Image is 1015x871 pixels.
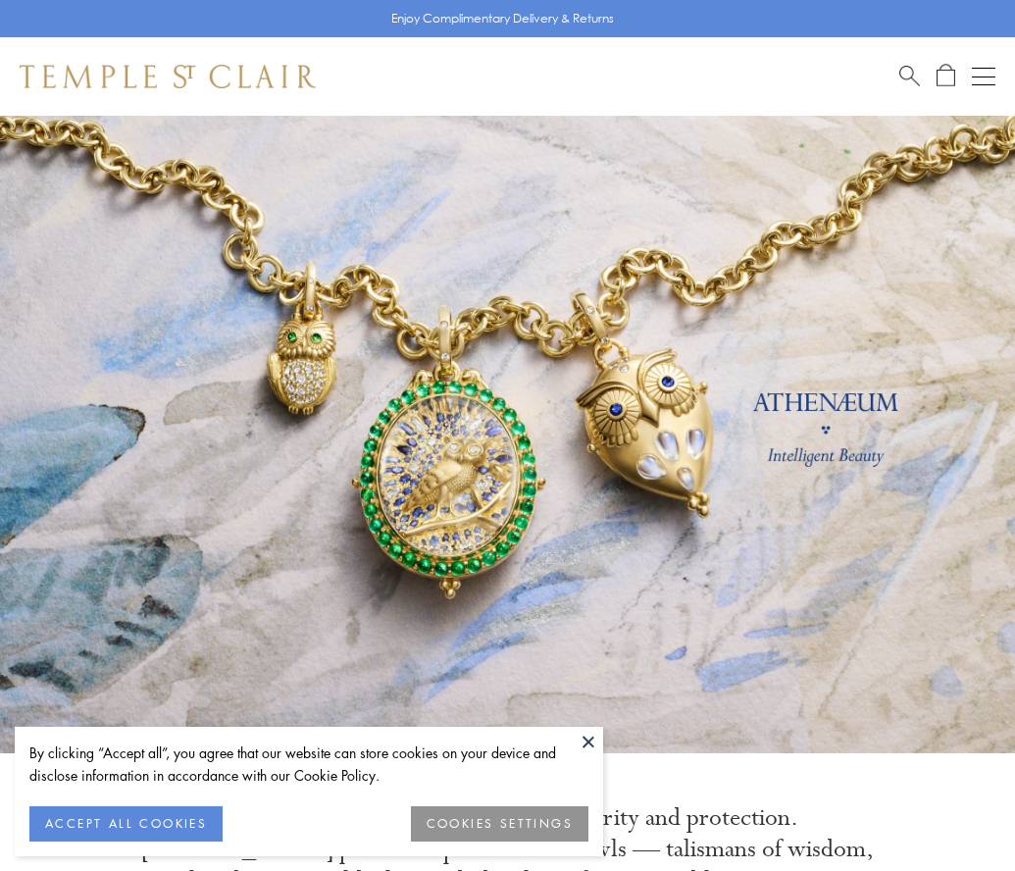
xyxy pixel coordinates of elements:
[411,806,588,842] button: COOKIES SETTINGS
[937,64,955,88] a: Open Shopping Bag
[29,806,223,842] button: ACCEPT ALL COOKIES
[29,742,588,787] div: By clicking “Accept all”, you agree that our website can store cookies on your device and disclos...
[391,9,614,28] p: Enjoy Complimentary Delivery & Returns
[972,65,995,88] button: Open navigation
[899,64,920,88] a: Search
[20,65,316,88] img: Temple St. Clair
